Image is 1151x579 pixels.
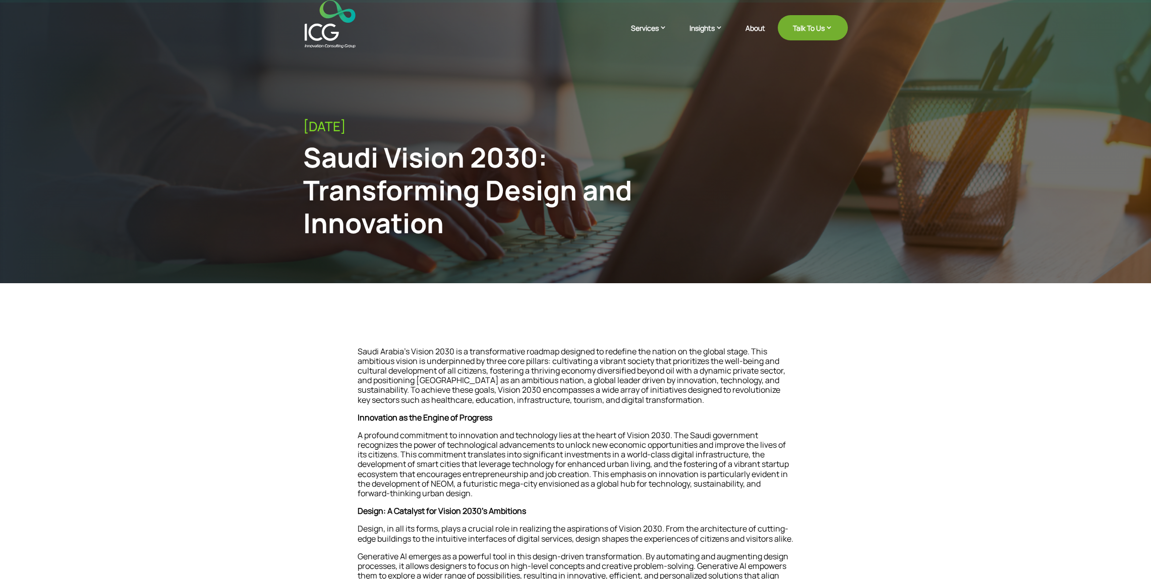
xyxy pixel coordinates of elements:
p: Design, in all its forms, plays a crucial role in realizing the aspirations of Vision 2030. From ... [358,524,793,551]
strong: Innovation as the Engine of Progress [358,412,492,423]
div: [DATE] [303,119,848,134]
p: Saudi Arabia’s Vision 2030 is a transformative roadmap designed to redefine the nation on the glo... [358,347,793,413]
iframe: Chat Widget [978,470,1151,579]
a: Talk To Us [778,15,848,40]
p: A profound commitment to innovation and technology lies at the heart of Vision 2030. The Saudi go... [358,431,793,506]
a: Insights [689,23,733,48]
strong: Design: A Catalyst for Vision 2030’s Ambitions [358,505,526,516]
a: About [745,24,765,48]
div: Saudi Vision 2030: Transforming Design and Innovation [303,141,723,239]
a: Services [631,23,677,48]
